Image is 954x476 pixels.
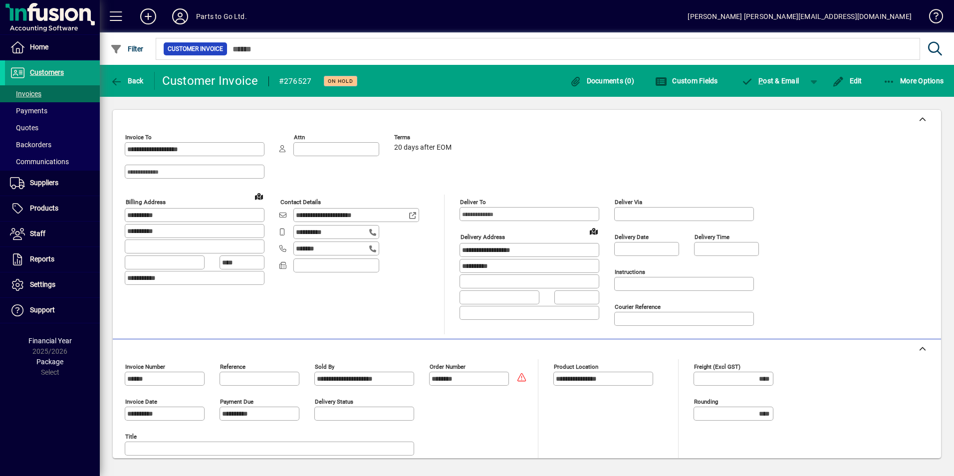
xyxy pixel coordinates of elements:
mat-label: Instructions [615,268,645,275]
span: P [758,77,763,85]
span: 20 days after EOM [394,144,452,152]
span: Custom Fields [655,77,718,85]
div: Customer Invoice [162,73,258,89]
mat-label: Order number [430,363,466,370]
mat-label: Invoice number [125,363,165,370]
button: Custom Fields [653,72,720,90]
span: Invoices [10,90,41,98]
span: Payments [10,107,47,115]
button: Profile [164,7,196,25]
button: Documents (0) [567,72,637,90]
button: Filter [108,40,146,58]
span: Documents (0) [569,77,634,85]
span: Communications [10,158,69,166]
button: Post & Email [736,72,804,90]
button: Edit [830,72,865,90]
mat-label: Sold by [315,363,334,370]
a: Settings [5,272,100,297]
span: Customers [30,68,64,76]
mat-label: Payment due [220,398,253,405]
div: #276527 [279,73,312,89]
a: Home [5,35,100,60]
mat-label: Invoice To [125,134,152,141]
span: Products [30,204,58,212]
span: Terms [394,134,454,141]
a: Staff [5,222,100,246]
a: Suppliers [5,171,100,196]
span: Financial Year [28,337,72,345]
span: Support [30,306,55,314]
span: Customer Invoice [168,44,223,54]
span: Staff [30,230,45,238]
div: Parts to Go Ltd. [196,8,247,24]
a: Quotes [5,119,100,136]
span: On hold [328,78,353,84]
mat-label: Freight (excl GST) [694,363,740,370]
mat-label: Invoice date [125,398,157,405]
a: View on map [586,223,602,239]
span: Settings [30,280,55,288]
mat-label: Delivery date [615,234,649,240]
span: ost & Email [741,77,799,85]
span: Backorders [10,141,51,149]
span: More Options [883,77,944,85]
mat-label: Deliver To [460,199,486,206]
a: Products [5,196,100,221]
mat-label: Deliver via [615,199,642,206]
mat-label: Courier Reference [615,303,661,310]
a: Knowledge Base [922,2,942,34]
span: Filter [110,45,144,53]
mat-label: Title [125,433,137,440]
mat-label: Rounding [694,398,718,405]
mat-label: Product location [554,363,598,370]
mat-label: Delivery status [315,398,353,405]
button: Back [108,72,146,90]
div: [PERSON_NAME] [PERSON_NAME][EMAIL_ADDRESS][DOMAIN_NAME] [688,8,912,24]
mat-label: Attn [294,134,305,141]
span: Back [110,77,144,85]
span: Edit [832,77,862,85]
a: Invoices [5,85,100,102]
span: Quotes [10,124,38,132]
app-page-header-button: Back [100,72,155,90]
span: Package [36,358,63,366]
span: Suppliers [30,179,58,187]
mat-label: Reference [220,363,245,370]
span: Home [30,43,48,51]
a: Support [5,298,100,323]
a: Communications [5,153,100,170]
mat-label: Delivery time [695,234,729,240]
a: Reports [5,247,100,272]
button: Add [132,7,164,25]
span: Reports [30,255,54,263]
a: Payments [5,102,100,119]
a: Backorders [5,136,100,153]
a: View on map [251,188,267,204]
button: More Options [881,72,947,90]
